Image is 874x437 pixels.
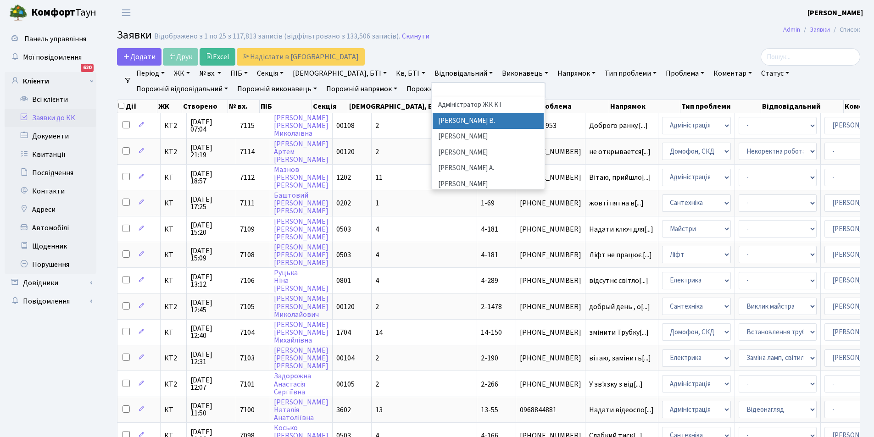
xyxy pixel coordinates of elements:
[227,66,251,81] a: ПІБ
[133,81,232,97] a: Порожній відповідальний
[520,381,581,388] span: [PHONE_NUMBER]
[5,109,96,127] a: Заявки до КК
[375,302,379,312] span: 2
[24,34,86,44] span: Панель управління
[190,402,232,417] span: [DATE] 11:50
[164,329,183,336] span: КТ
[190,196,232,210] span: [DATE] 17:25
[375,405,383,415] span: 13
[783,25,800,34] a: Admin
[520,277,581,284] span: [PHONE_NUMBER]
[164,381,183,388] span: КТ2
[336,172,351,183] span: 1202
[23,52,82,62] span: Мої повідомлення
[402,32,429,41] a: Скинути
[31,5,96,21] span: Таун
[520,406,581,414] span: 0968844881
[115,5,138,20] button: Переключити навігацію
[807,8,863,18] b: [PERSON_NAME]
[195,66,225,81] a: № вх.
[589,121,648,131] span: Доброго ранку.[...]
[481,353,498,363] span: 2-190
[240,353,255,363] span: 7103
[5,274,96,292] a: Довідники
[190,118,232,133] span: [DATE] 07:04
[481,276,498,286] span: 4-289
[336,302,355,312] span: 00120
[336,250,351,260] span: 0503
[589,172,651,183] span: Вітаю, прийшло[...]
[481,302,502,312] span: 2-1478
[274,320,328,345] a: [PERSON_NAME][PERSON_NAME]Михайлівна
[498,66,552,81] a: Виконавець
[520,122,581,129] span: 0667725953
[164,251,183,259] span: КТ
[5,182,96,200] a: Контакти
[274,345,328,371] a: [PERSON_NAME][PERSON_NAME][PERSON_NAME]
[520,174,581,181] span: [PHONE_NUMBER]
[9,4,28,22] img: logo.png
[336,121,355,131] span: 00108
[431,66,496,81] a: Відповідальний
[240,250,255,260] span: 7108
[830,25,860,35] li: Список
[375,198,379,208] span: 1
[117,48,161,66] a: Додати
[240,327,255,337] span: 7104
[234,81,321,97] a: Порожній виконавець
[433,113,544,129] li: [PERSON_NAME] В.
[662,66,708,81] a: Проблема
[274,216,328,242] a: [PERSON_NAME][PERSON_NAME][PERSON_NAME]
[481,198,495,208] span: 1-69
[769,20,874,39] nav: breadcrumb
[520,303,581,310] span: [PHONE_NUMBER]
[154,32,400,41] div: Відображено з 1 по 25 з 117,813 записів (відфільтровано з 133,506 записів).
[164,277,183,284] span: КТ
[164,122,183,129] span: КТ2
[589,276,648,286] span: відсутнє світло[...]
[133,66,168,81] a: Період
[589,198,644,208] span: жовті пятна в[...]
[190,273,232,288] span: [DATE] 13:12
[336,327,351,337] span: 1704
[481,250,498,260] span: 4-181
[182,100,228,113] th: Створено
[190,221,232,236] span: [DATE] 15:20
[5,200,96,219] a: Адреси
[289,66,390,81] a: [DEMOGRAPHIC_DATA], БТІ
[810,25,830,34] a: Заявки
[5,292,96,310] a: Повідомлення
[433,160,544,177] li: [PERSON_NAME] А.
[5,145,96,164] a: Квитанції
[375,250,379,260] span: 4
[375,121,379,131] span: 2
[375,327,383,337] span: 14
[190,325,232,339] span: [DATE] 12:40
[274,371,311,397] a: ЗадорожнаАнастасіяСергіївна
[274,397,328,423] a: [PERSON_NAME]НаталіяАнатоліївна
[375,379,379,389] span: 2
[554,66,599,81] a: Напрямок
[274,294,328,320] a: [PERSON_NAME][PERSON_NAME]Миколайович
[433,177,544,193] li: [PERSON_NAME]
[589,250,652,260] span: Ліфт не працює.[...]
[274,242,328,268] a: [PERSON_NAME][PERSON_NAME][PERSON_NAME]
[164,226,183,233] span: КТ
[336,224,351,234] span: 0503
[336,147,355,157] span: 00120
[680,100,762,113] th: Тип проблеми
[757,66,793,81] a: Статус
[31,5,75,20] b: Комфорт
[274,268,328,293] a: РуцькаНіна[PERSON_NAME]
[375,224,379,234] span: 4
[323,81,401,97] a: Порожній напрямок
[761,48,860,66] input: Пошук...
[520,148,581,155] span: [PHONE_NUMBER]
[240,276,255,286] span: 7106
[240,224,255,234] span: 7109
[433,145,544,161] li: [PERSON_NAME]
[164,354,183,362] span: КТ2
[5,30,96,48] a: Панель управління
[710,66,756,81] a: Коментар
[5,255,96,274] a: Порушення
